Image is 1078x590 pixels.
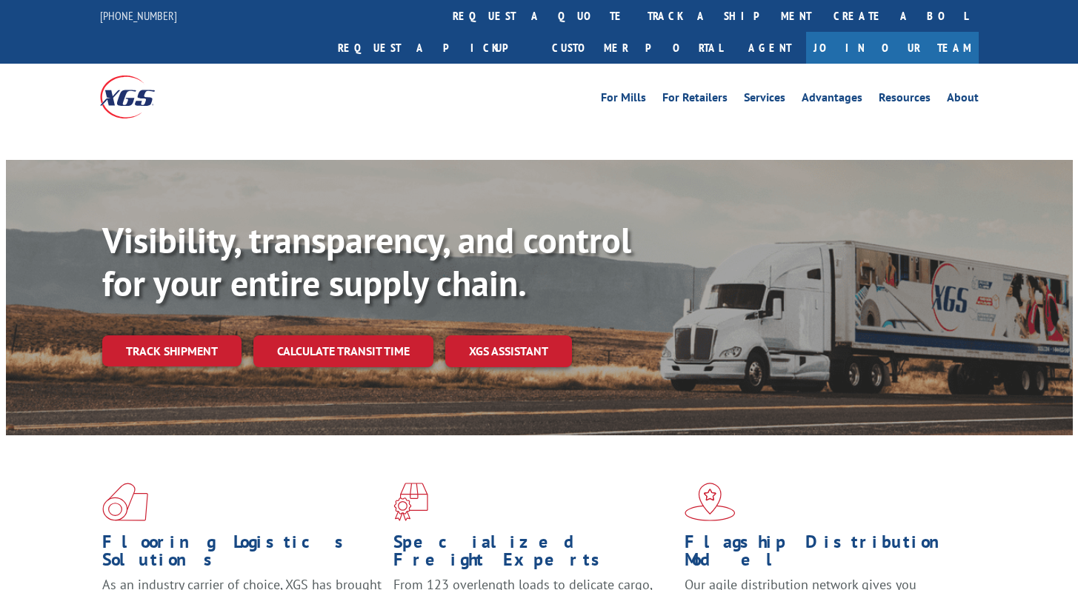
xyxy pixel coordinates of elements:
[879,92,931,108] a: Resources
[662,92,728,108] a: For Retailers
[327,32,541,64] a: Request a pickup
[733,32,806,64] a: Agent
[744,92,785,108] a: Services
[802,92,862,108] a: Advantages
[102,335,242,366] a: Track shipment
[685,533,965,576] h1: Flagship Distribution Model
[253,335,433,367] a: Calculate transit time
[445,335,572,367] a: XGS ASSISTANT
[685,483,736,521] img: xgs-icon-flagship-distribution-model-red
[100,8,177,23] a: [PHONE_NUMBER]
[102,533,382,576] h1: Flooring Logistics Solutions
[393,483,428,521] img: xgs-icon-focused-on-flooring-red
[947,92,979,108] a: About
[102,483,148,521] img: xgs-icon-total-supply-chain-intelligence-red
[601,92,646,108] a: For Mills
[806,32,979,64] a: Join Our Team
[393,533,673,576] h1: Specialized Freight Experts
[541,32,733,64] a: Customer Portal
[102,217,631,306] b: Visibility, transparency, and control for your entire supply chain.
